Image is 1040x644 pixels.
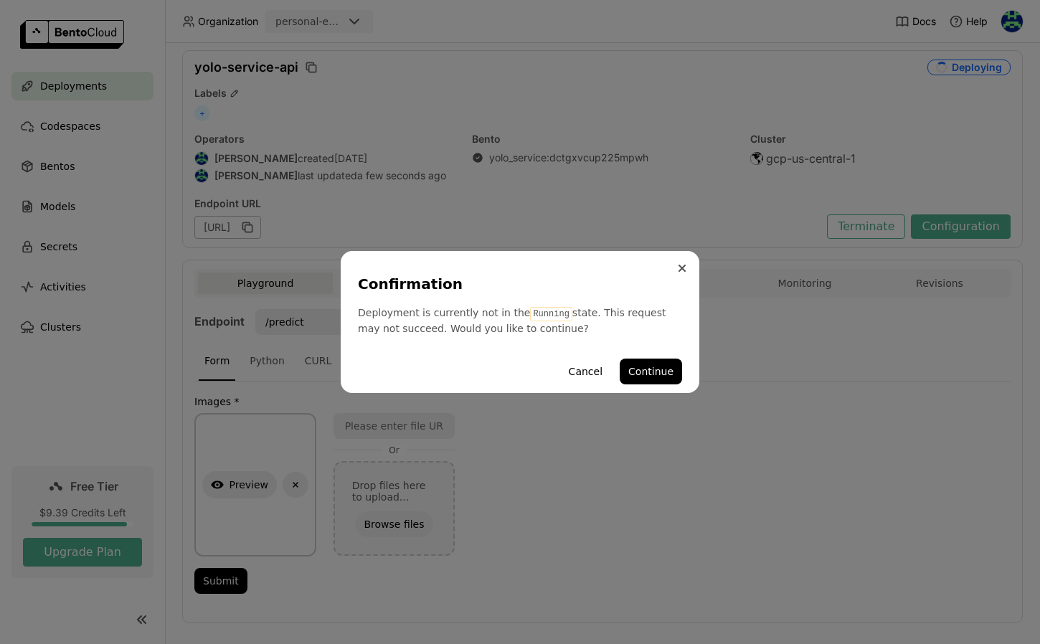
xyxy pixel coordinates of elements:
[560,359,611,384] button: Cancel
[620,359,682,384] button: Continue
[530,307,572,321] code: Running
[673,260,691,277] button: Close
[358,306,682,336] div: Deployment is currently not in the state. This request may not succeed. Would you like to continue?
[341,251,699,393] div: dialog
[358,274,676,294] div: Confirmation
